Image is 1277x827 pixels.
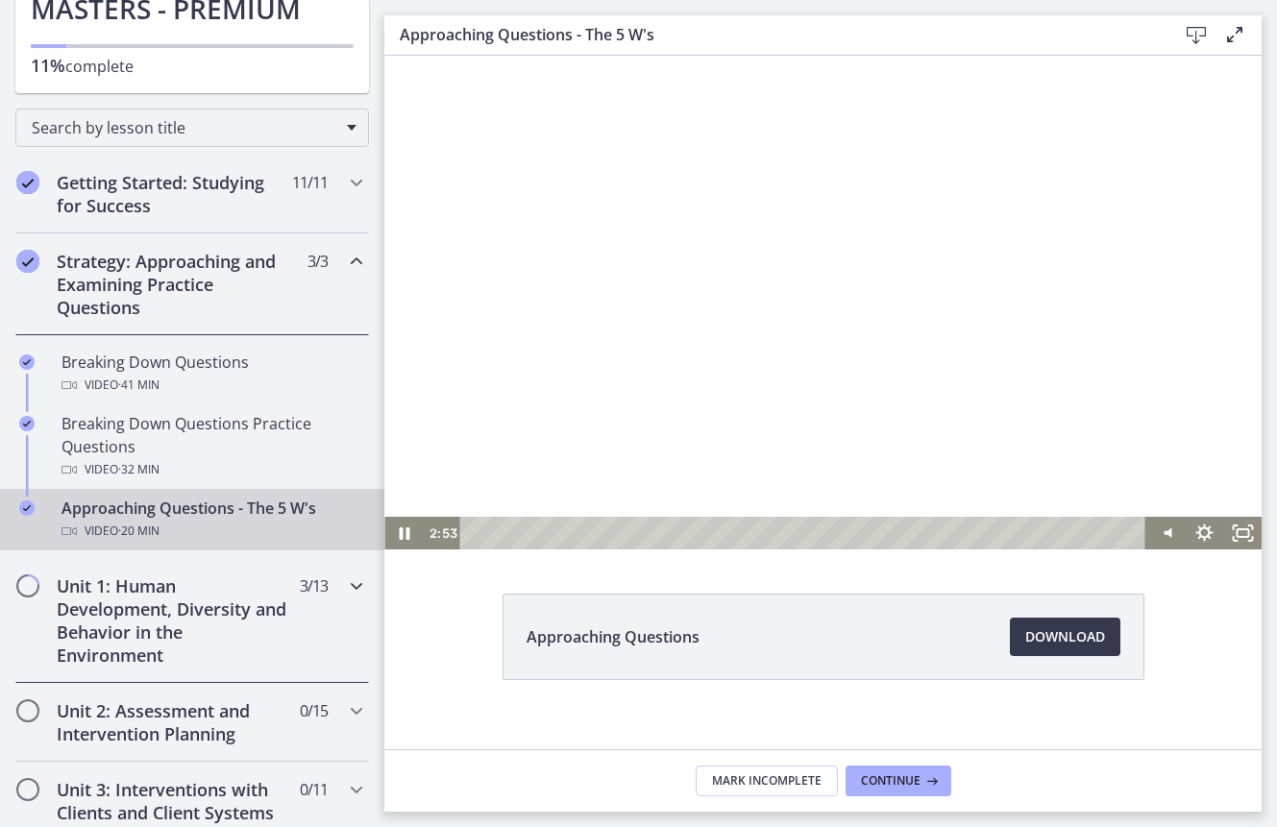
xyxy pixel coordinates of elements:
span: Approaching Questions [527,625,700,648]
div: Approaching Questions - The 5 W's [61,497,361,543]
div: Breaking Down Questions [61,351,361,397]
i: Completed [16,171,39,194]
h2: Getting Started: Studying for Success [57,171,291,217]
span: Search by lesson title [32,117,337,138]
h2: Unit 2: Assessment and Intervention Planning [57,699,291,745]
span: · 20 min [118,520,160,543]
span: 11 / 11 [292,171,328,194]
span: 11% [31,54,65,77]
button: Mute [762,461,800,494]
button: Show settings menu [800,461,839,494]
span: Continue [861,773,921,789]
div: Video [61,458,361,481]
span: 3 / 3 [307,250,328,273]
span: 0 / 15 [300,699,328,722]
h2: Strategy: Approaching and Examining Practice Questions [57,250,291,319]
i: Completed [19,354,35,370]
span: · 32 min [118,458,160,481]
button: Mark Incomplete [696,766,838,796]
span: 3 / 13 [300,574,328,597]
button: Continue [846,766,951,796]
div: Breaking Down Questions Practice Questions [61,412,361,481]
h3: Approaching Questions - The 5 W's [400,23,1146,46]
span: · 41 min [118,374,160,397]
p: complete [31,54,354,78]
a: Download [1010,618,1120,656]
h2: Unit 1: Human Development, Diversity and Behavior in the Environment [57,574,291,667]
button: Fullscreen [839,461,877,494]
div: Search by lesson title [15,109,369,147]
span: Mark Incomplete [712,773,822,789]
i: Completed [19,500,35,516]
span: Download [1025,625,1105,648]
i: Completed [19,416,35,431]
div: Video [61,520,361,543]
i: Completed [16,250,39,273]
iframe: To enrich screen reader interactions, please activate Accessibility in Grammarly extension settings [384,56,1262,549]
span: 0 / 11 [300,778,328,801]
div: Video [61,374,361,397]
